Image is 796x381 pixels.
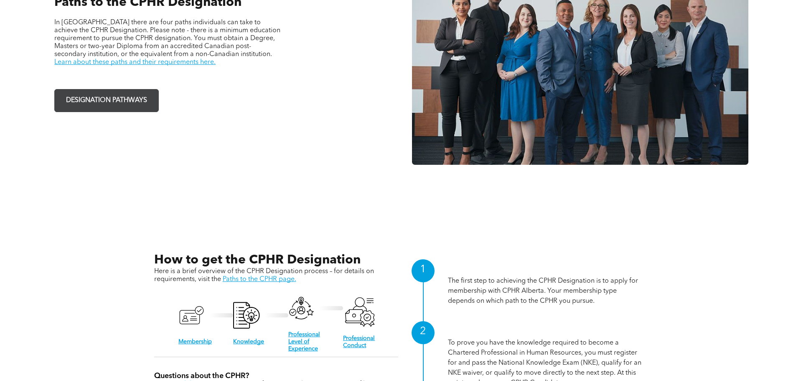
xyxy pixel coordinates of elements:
[154,268,374,283] span: Here is a brief overview of the CPHR Designation process – for details on requirements, visit the
[343,335,375,348] a: Professional Conduct
[54,89,159,112] a: DESIGNATION PATHWAYS
[154,372,249,380] span: Questions about the CPHR?
[178,339,212,345] a: Membership
[54,59,216,66] a: Learn about these paths and their requirements here.
[154,254,361,266] span: How to get the CPHR Designation
[448,276,642,306] p: The first step to achieving the CPHR Designation is to apply for membership with CPHR Alberta. Yo...
[63,92,150,109] span: DESIGNATION PATHWAYS
[223,276,296,283] a: Paths to the CPHR page.
[412,259,435,282] div: 1
[288,332,320,352] a: Professional Level of Experience
[448,263,642,276] h1: Membership
[412,321,435,344] div: 2
[448,325,642,338] h1: Knowledge
[233,339,264,345] a: Knowledge
[54,19,280,58] span: In [GEOGRAPHIC_DATA] there are four paths individuals can take to achieve the CPHR Designation. P...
